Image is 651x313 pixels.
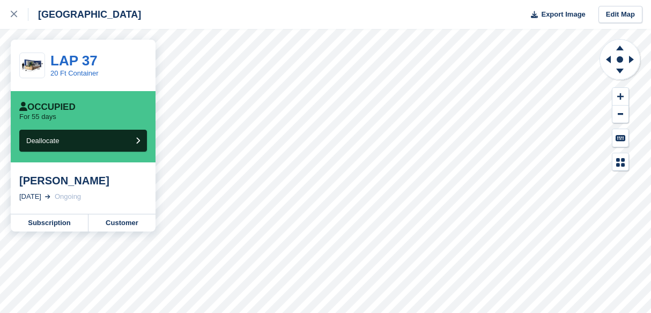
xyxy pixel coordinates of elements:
[19,191,41,202] div: [DATE]
[50,69,99,77] a: 20 Ft Container
[612,106,628,123] button: Zoom Out
[19,174,147,187] div: [PERSON_NAME]
[45,195,50,199] img: arrow-right-light-icn-cde0832a797a2874e46488d9cf13f60e5c3a73dbe684e267c42b8395dfbc2abf.svg
[26,137,59,145] span: Deallocate
[55,191,81,202] div: Ongoing
[541,9,585,20] span: Export Image
[28,8,141,21] div: [GEOGRAPHIC_DATA]
[612,88,628,106] button: Zoom In
[19,113,56,121] p: For 55 days
[11,214,88,232] a: Subscription
[19,102,76,113] div: Occupied
[19,130,147,152] button: Deallocate
[612,129,628,147] button: Keyboard Shortcuts
[598,6,642,24] a: Edit Map
[50,53,98,69] a: LAP 37
[88,214,156,232] a: Customer
[612,153,628,171] button: Map Legend
[20,56,45,75] img: 20-ft-container%20(32).jpg
[524,6,586,24] button: Export Image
